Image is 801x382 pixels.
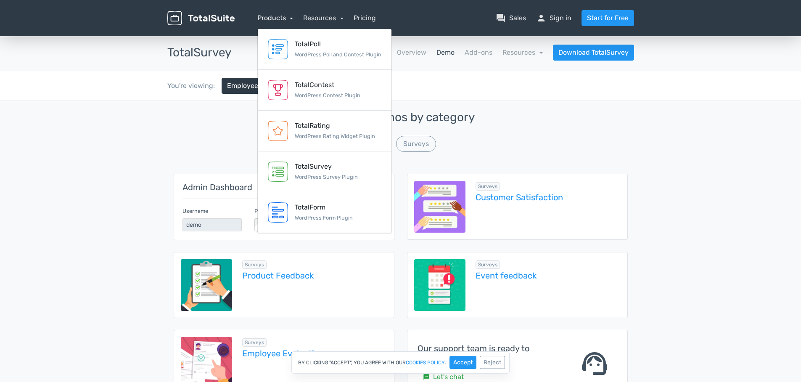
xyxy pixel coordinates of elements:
span: person [536,13,546,23]
img: TotalSurvey [268,162,288,182]
a: Event feedback [476,271,620,280]
a: Customer Satisfaction [476,193,620,202]
a: Pricing [354,13,376,23]
div: TotalRating [295,121,375,131]
img: product-feedback-1.png.webp [181,259,233,311]
img: TotalSuite for WordPress [167,11,235,26]
span: Browse all in Surveys [476,260,500,269]
span: Browse all in Surveys [242,260,267,269]
a: Overview [397,48,426,58]
a: Employee Evaluation arrow_drop_down [222,78,309,94]
span: question_answer [496,13,506,23]
span: support_agent [579,348,610,379]
button: Surveys [396,136,436,152]
h3: Browse demos by category [174,111,628,124]
span: Browse all in Surveys [476,182,500,191]
span: Employee Evaluation [227,81,293,91]
a: Resources [502,48,543,56]
div: TotalForm [295,202,353,212]
div: TotalContest [295,80,360,90]
small: WordPress Form Plugin [295,215,353,221]
a: TotalRating WordPress Rating Widget Plugin [258,111,391,151]
a: Demo [436,48,455,58]
div: By clicking "Accept", you agree with our . [291,351,510,374]
a: personSign in [536,13,571,23]
img: customer-satisfaction.png.webp [414,181,466,233]
img: TotalContest [268,80,288,100]
button: Reject [480,356,505,369]
a: Employee Evaluation [242,349,387,358]
img: TotalForm [268,202,288,223]
div: TotalPoll [295,39,381,49]
h5: Admin Dashboard [182,183,386,192]
img: event-feedback.png.webp [414,259,466,311]
a: Product Feedback [242,271,387,280]
small: WordPress Survey Plugin [295,174,358,180]
label: Username [182,207,208,215]
small: sms [423,374,430,380]
a: Resources [303,14,344,22]
a: Add-ons [465,48,492,58]
small: WordPress Rating Widget Plugin [295,133,375,139]
div: You're viewing: [167,81,222,91]
span: Browse all in Surveys [242,338,267,347]
a: TotalSurvey WordPress Survey Plugin [258,151,391,192]
button: Accept [449,356,476,369]
small: WordPress Poll and Contest Plugin [295,51,381,58]
img: TotalPoll [268,39,288,59]
a: TotalForm WordPress Form Plugin [258,192,391,233]
label: Password [254,207,279,215]
h4: Our support team is ready to answer your questions! [418,344,559,362]
a: Products [257,14,293,22]
div: TotalSurvey [295,162,358,172]
a: Download TotalSurvey [553,45,634,61]
a: Start for Free [582,10,634,26]
img: TotalRating [268,121,288,141]
h3: TotalSurvey [167,46,231,59]
a: question_answerSales [496,13,526,23]
a: TotalPoll WordPress Poll and Contest Plugin [258,29,391,70]
small: WordPress Contest Plugin [295,92,360,98]
a: cookies policy [406,360,445,365]
a: TotalContest WordPress Contest Plugin [258,70,391,111]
